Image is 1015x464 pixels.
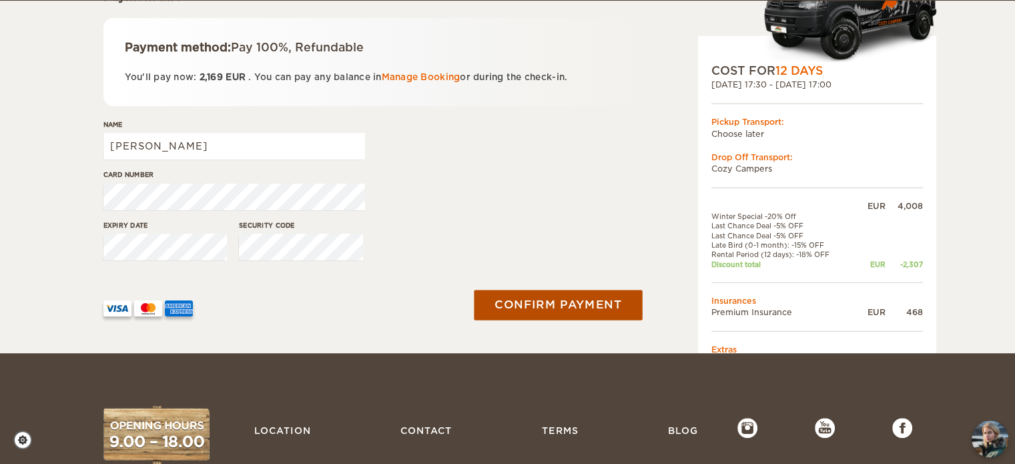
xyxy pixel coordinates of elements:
[711,163,923,174] td: Cozy Campers
[711,259,856,268] td: Discount total
[103,170,365,180] label: Card number
[711,250,856,259] td: Rental Period (12 days): -18% OFF
[13,431,41,449] a: Cookie settings
[103,300,131,316] img: VISA
[474,290,643,320] button: Confirm payment
[103,120,365,130] label: Name
[248,418,318,443] a: Location
[226,72,246,82] span: EUR
[103,220,228,230] label: Expiry date
[855,200,885,212] div: EUR
[711,344,923,355] td: Extras
[711,221,856,230] td: Last Chance Deal -5% OFF
[711,128,923,139] td: Choose later
[125,39,619,55] div: Payment method:
[711,63,923,79] div: COST FOR
[200,72,223,82] span: 2,169
[886,200,923,212] div: 4,008
[231,41,364,54] span: Pay 100%, Refundable
[855,306,885,318] div: EUR
[125,69,619,85] p: You'll pay now: . You can pay any balance in or during the check-in.
[972,421,1008,457] img: Freyja at Cozy Campers
[711,295,923,306] td: Insurances
[711,116,923,128] div: Pickup Transport:
[239,220,363,230] label: Security code
[711,212,856,221] td: Winter Special -20% Off
[394,418,458,443] a: Contact
[134,300,162,316] img: mastercard
[165,300,193,316] img: AMEX
[382,72,460,82] a: Manage Booking
[711,79,923,90] div: [DATE] 17:30 - [DATE] 17:00
[711,151,923,162] div: Drop Off Transport:
[886,306,923,318] div: 468
[711,240,856,250] td: Late Bird (0-1 month): -15% OFF
[661,418,704,443] a: Blog
[972,421,1008,457] button: chat-button
[711,306,856,318] td: Premium Insurance
[855,259,885,268] div: EUR
[535,418,585,443] a: Terms
[711,230,856,240] td: Last Chance Deal -5% OFF
[775,64,823,77] span: 12 Days
[886,259,923,268] div: -2,307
